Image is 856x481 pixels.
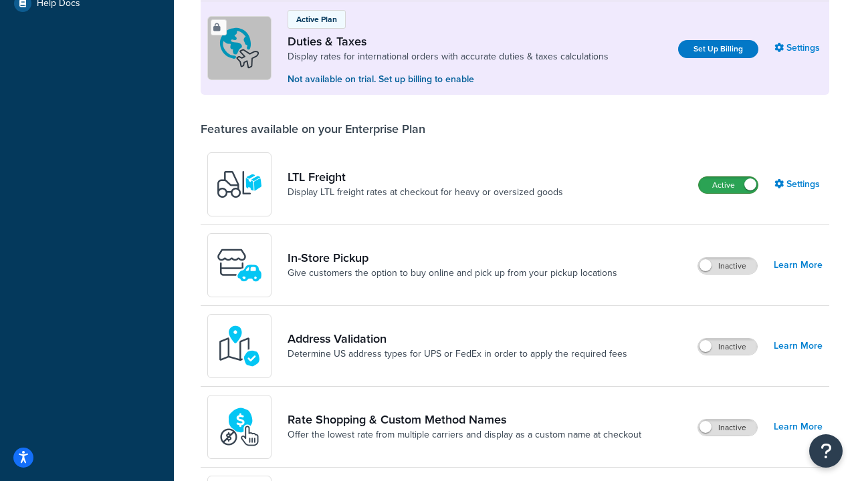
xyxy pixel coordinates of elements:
[774,418,823,436] a: Learn More
[288,186,563,199] a: Display LTL freight rates at checkout for heavy or oversized goods
[288,251,617,265] a: In-Store Pickup
[288,170,563,184] a: LTL Freight
[216,161,263,208] img: y79ZsPf0fXUFUhFXDzUgf+ktZg5F2+ohG75+v3d2s1D9TjoU8PiyCIluIjV41seZevKCRuEjTPPOKHJsQcmKCXGdfprl3L4q7...
[288,428,641,442] a: Offer the lowest rate from multiple carriers and display as a custom name at checkout
[288,72,609,87] p: Not available on trial. Set up billing to enable
[809,434,843,468] button: Open Resource Center
[699,177,758,193] label: Active
[678,40,758,58] a: Set Up Billing
[288,50,609,63] a: Display rates for international orders with accurate duties & taxes calculations
[774,337,823,355] a: Learn More
[288,34,609,49] a: Duties & Taxes
[288,331,627,346] a: Address Validation
[216,323,263,369] img: kIG8fy0lQAAAABJRU5ErkJggg==
[216,242,263,289] img: wfgcfpwTIucLEAAAAASUVORK5CYII=
[288,347,627,361] a: Determine US address types for UPS or FedEx in order to apply the required fees
[288,412,641,427] a: Rate Shopping & Custom Method Names
[698,258,757,274] label: Inactive
[698,420,757,436] label: Inactive
[774,39,823,57] a: Settings
[216,404,263,450] img: icon-duo-feat-rate-shopping-ecdd8bed.png
[201,122,425,136] div: Features available on your Enterprise Plan
[698,339,757,355] label: Inactive
[774,256,823,275] a: Learn More
[288,267,617,280] a: Give customers the option to buy online and pick up from your pickup locations
[296,13,337,25] p: Active Plan
[774,175,823,194] a: Settings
